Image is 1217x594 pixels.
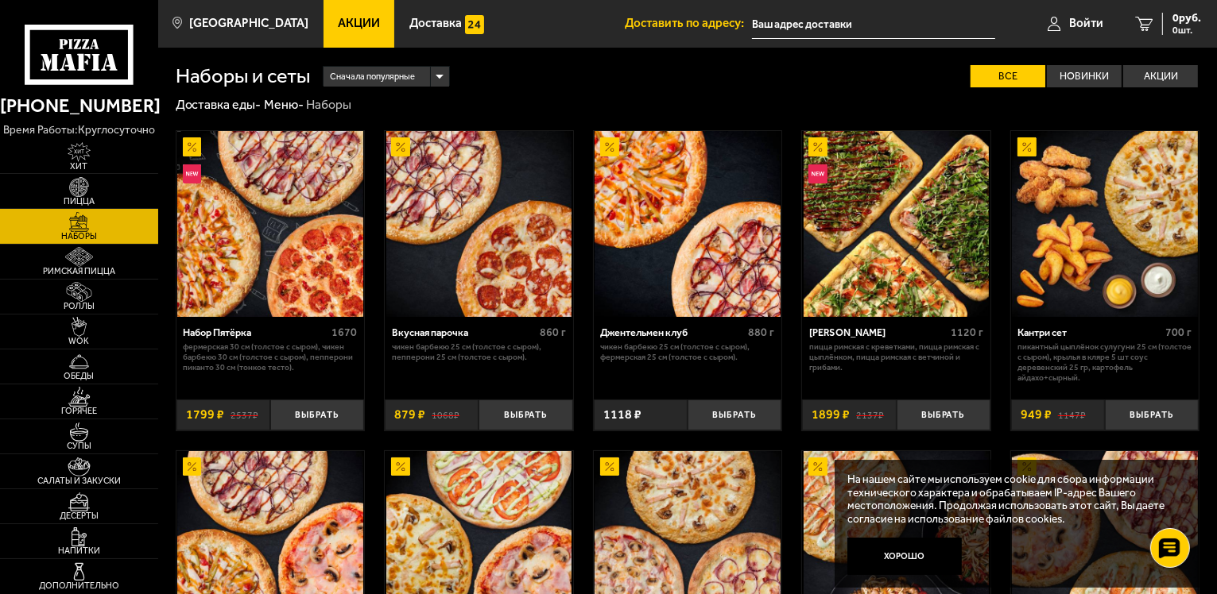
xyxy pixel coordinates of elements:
[897,399,990,430] button: Выбрать
[600,457,619,476] img: Акционный
[1123,65,1198,88] label: Акции
[812,408,850,421] span: 1899 ₽
[183,164,202,183] img: Новинка
[409,17,462,29] span: Доставка
[183,326,328,338] div: Набор Пятёрка
[1172,13,1201,24] span: 0 руб.
[1012,131,1198,317] img: Кантри сет
[183,137,202,156] img: Акционный
[847,472,1177,525] p: На нашем сайте мы используем cookie для сбора информации технического характера и обрабатываем IP...
[1166,326,1192,339] span: 700 г
[1011,131,1200,317] a: АкционныйКантри сет
[1069,17,1103,29] span: Войти
[306,97,351,114] div: Наборы
[1047,65,1122,88] label: Новинки
[688,399,781,430] button: Выбрать
[1017,342,1192,383] p: Пикантный цыплёнок сулугуни 25 см (толстое с сыром), крылья в кляре 5 шт соус деревенский 25 гр, ...
[752,10,995,39] input: Ваш адрес доставки
[808,164,827,183] img: Новинка
[808,457,827,476] img: Акционный
[1017,137,1037,156] img: Акционный
[392,342,566,363] p: Чикен Барбекю 25 см (толстое с сыром), Пепперони 25 см (толстое с сыром).
[177,131,363,317] img: Набор Пятёрка
[856,408,884,421] s: 2137 ₽
[465,15,484,34] img: 15daf4d41897b9f0e9f617042186c801.svg
[183,457,202,476] img: Акционный
[479,399,572,430] button: Выбрать
[231,408,258,421] s: 2537 ₽
[189,17,308,29] span: [GEOGRAPHIC_DATA]
[331,326,357,339] span: 1670
[600,137,619,156] img: Акционный
[176,97,262,112] a: Доставка еды-
[600,342,774,363] p: Чикен Барбекю 25 см (толстое с сыром), Фермерская 25 см (толстое с сыром).
[804,131,990,317] img: Мама Миа
[603,408,641,421] span: 1118 ₽
[1172,25,1201,35] span: 0 шт.
[808,137,827,156] img: Акционный
[394,408,425,421] span: 879 ₽
[809,326,947,338] div: [PERSON_NAME]
[270,399,364,430] button: Выбрать
[392,326,536,338] div: Вкусная парочка
[594,131,782,317] a: АкционныйДжентельмен клуб
[625,17,752,29] span: Доставить по адресу:
[386,131,572,317] img: Вкусная парочка
[951,326,983,339] span: 1120 г
[391,457,410,476] img: Акционный
[595,131,781,317] img: Джентельмен клуб
[802,131,990,317] a: АкционныйНовинкаМама Миа
[176,131,365,317] a: АкционныйНовинкаНабор Пятёрка
[600,326,744,338] div: Джентельмен клуб
[432,408,459,421] s: 1068 ₽
[971,65,1045,88] label: Все
[809,342,983,372] p: Пицца Римская с креветками, Пицца Римская с цыплёнком, Пицца Римская с ветчиной и грибами.
[1058,408,1086,421] s: 1147 ₽
[1021,408,1052,421] span: 949 ₽
[749,326,775,339] span: 880 г
[176,66,311,87] h1: Наборы и сеты
[385,131,573,317] a: АкционныйВкусная парочка
[847,538,962,576] button: Хорошо
[338,17,380,29] span: Акции
[1105,399,1199,430] button: Выбрать
[330,65,415,89] span: Сначала популярные
[183,342,357,372] p: Фермерская 30 см (толстое с сыром), Чикен Барбекю 30 см (толстое с сыром), Пепперони Пиканто 30 с...
[264,97,304,112] a: Меню-
[1017,457,1037,476] img: Акционный
[1017,326,1161,338] div: Кантри сет
[186,408,224,421] span: 1799 ₽
[540,326,566,339] span: 860 г
[391,137,410,156] img: Акционный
